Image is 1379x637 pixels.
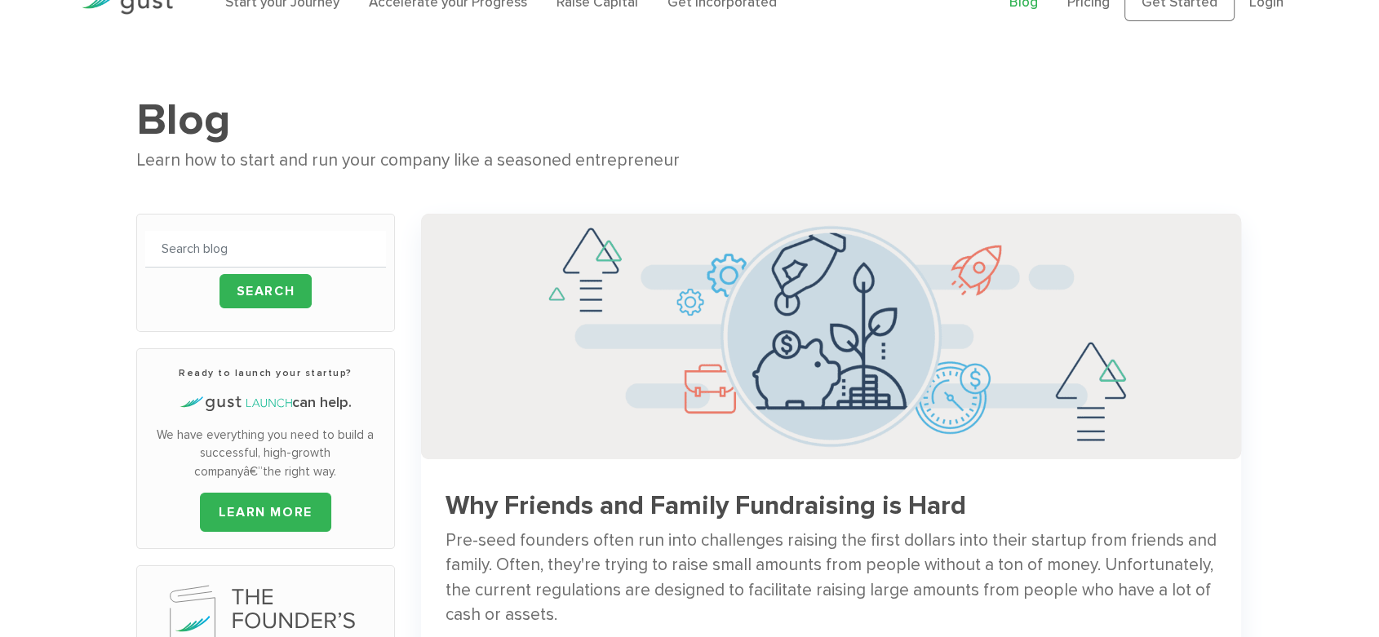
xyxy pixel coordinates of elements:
[446,529,1217,627] div: Pre-seed founders often run into challenges raising the first dollars into their startup from fri...
[200,493,331,532] a: LEARN MORE
[421,214,1241,460] img: Successful Startup Founders Invest In Their Own Ventures 0742d64fd6a698c3cfa409e71c3cc4e5620a7e72...
[145,231,385,268] input: Search blog
[136,147,1243,175] div: Learn how to start and run your company like a seasoned entrepreneur
[145,392,385,414] h4: can help.
[136,93,1243,147] h1: Blog
[446,492,1217,520] h3: Why Friends and Family Fundraising is Hard
[219,274,313,308] input: Search
[145,426,385,481] p: We have everything you need to build a successful, high-growth companyâ€”the right way.
[145,365,385,380] h3: Ready to launch your startup?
